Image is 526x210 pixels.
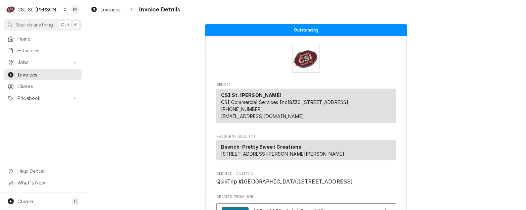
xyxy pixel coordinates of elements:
[6,5,15,14] div: CSI St. Louis's Avatar
[292,45,320,73] img: Logo
[4,165,82,176] a: Go to Help Center
[221,113,304,119] a: [EMAIL_ADDRESS][DOMAIN_NAME]
[74,198,77,205] span: C
[4,33,82,44] a: Home
[205,24,407,36] div: Status
[216,82,396,126] div: Invoice Sender
[294,28,318,32] span: Outstanding
[61,21,70,28] span: Ctrl
[17,83,78,90] span: Clients
[216,194,396,200] span: Created From Job
[17,167,78,174] span: Help Center
[221,99,349,105] span: CSI Commercial Services Inc18330 [STREET_ADDRESS]
[221,151,345,157] span: [STREET_ADDRESS][PERSON_NAME][PERSON_NAME]
[71,5,80,14] div: Kym Parson's Avatar
[17,35,78,42] span: Home
[88,4,123,15] a: Invoices
[221,144,302,150] strong: Bevrich-Pretty Sweet Creations
[17,95,68,102] span: Pricebook
[216,89,396,125] div: Sender
[16,21,53,28] span: Search anything
[4,57,82,68] a: Go to Jobs
[17,6,61,13] div: CSI St. [PERSON_NAME]
[216,178,353,185] span: QuikTrip #[GEOGRAPHIC_DATA][STREET_ADDRESS]
[216,140,396,163] div: Recipient (Bill To)
[4,69,82,80] a: Invoices
[216,89,396,123] div: Sender
[221,106,263,112] a: [PHONE_NUMBER]
[4,45,82,56] a: Estimates
[4,19,82,31] button: Search anythingCtrlK
[6,5,15,14] div: C
[4,177,82,188] a: Go to What's New
[137,5,180,14] span: Invoice Details
[17,179,78,186] span: What's New
[216,171,396,186] div: Service Location
[216,134,396,163] div: Invoice Recipient
[216,82,396,88] span: Sender
[4,93,82,104] a: Go to Pricebook
[126,4,137,15] button: Navigate back
[221,92,281,98] strong: CSI St. [PERSON_NAME]
[216,178,396,186] span: Service Location
[17,199,33,204] span: Create
[216,134,396,139] span: Recipient (Bill To)
[74,21,77,28] span: K
[17,71,78,78] span: Invoices
[216,171,396,177] span: Service Location
[71,5,80,14] div: KP
[17,59,68,66] span: Jobs
[4,81,82,92] a: Clients
[216,140,396,160] div: Recipient (Bill To)
[17,47,78,54] span: Estimates
[101,6,121,13] span: Invoices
